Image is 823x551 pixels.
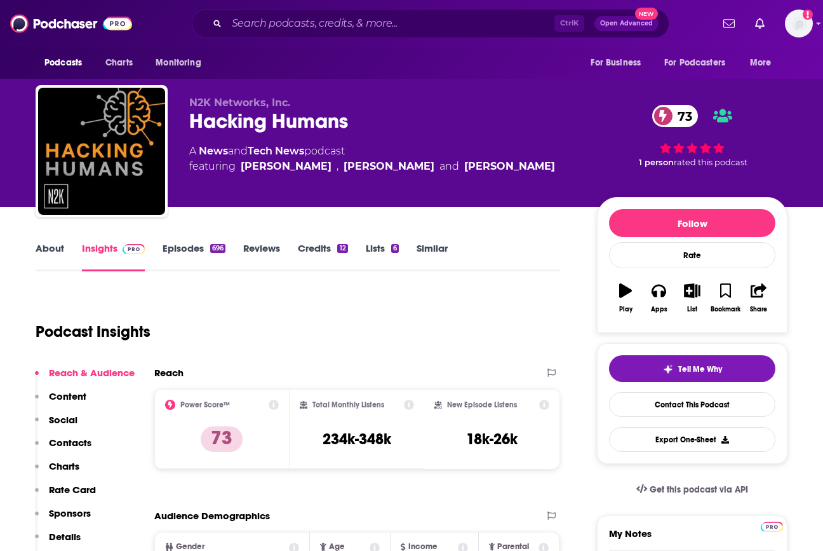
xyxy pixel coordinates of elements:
[35,437,91,460] button: Contacts
[626,474,758,505] a: Get this podcast via API
[49,437,91,449] p: Contacts
[609,392,775,417] a: Contact This Podcast
[652,105,699,127] a: 73
[189,97,290,109] span: N2K Networks, Inc.
[147,51,217,75] button: open menu
[609,355,775,382] button: tell me why sparkleTell Me Why
[750,306,767,313] div: Share
[35,484,96,507] button: Rate Card
[49,531,81,543] p: Details
[761,520,783,532] a: Pro website
[718,13,740,34] a: Show notifications dropdown
[709,275,742,321] button: Bookmark
[192,9,669,38] div: Search podcasts, credits, & more...
[123,244,145,254] img: Podchaser Pro
[642,275,675,321] button: Apps
[35,367,135,390] button: Reach & Audience
[663,364,673,374] img: tell me why sparkle
[82,242,145,271] a: InsightsPodchaser Pro
[408,543,438,551] span: Income
[49,414,77,426] p: Social
[761,522,783,532] img: Podchaser Pro
[591,54,641,72] span: For Business
[180,400,230,409] h2: Power Score™
[241,159,331,174] div: [PERSON_NAME]
[597,97,787,175] div: 73 1 personrated this podcast
[35,460,79,484] button: Charts
[741,51,787,75] button: open menu
[176,543,204,551] span: Gender
[391,244,399,253] div: 6
[189,159,555,174] span: featuring
[36,51,98,75] button: open menu
[189,144,555,174] div: A podcast
[639,158,674,167] span: 1 person
[154,510,270,522] h2: Audience Demographics
[594,16,659,31] button: Open AdvancedNew
[554,15,584,32] span: Ctrl K
[243,242,280,271] a: Reviews
[156,54,201,72] span: Monitoring
[210,244,225,253] div: 696
[635,8,658,20] span: New
[785,10,813,37] button: Show profile menu
[36,322,151,341] h1: Podcast Insights
[609,527,775,550] label: My Notes
[447,400,517,409] h2: New Episode Listens
[742,275,775,321] button: Share
[49,507,91,519] p: Sponsors
[582,51,657,75] button: open menu
[35,414,77,437] button: Social
[44,54,82,72] span: Podcasts
[199,145,228,157] a: News
[329,543,345,551] span: Age
[97,51,140,75] a: Charts
[366,242,399,271] a: Lists6
[619,306,632,313] div: Play
[49,460,79,472] p: Charts
[49,367,135,379] p: Reach & Audience
[49,390,86,402] p: Content
[600,20,653,27] span: Open Advanced
[665,105,699,127] span: 73
[664,54,725,72] span: For Podcasters
[750,13,770,34] a: Show notifications dropdown
[464,159,555,174] a: [PERSON_NAME]
[466,430,518,449] h3: 18k-26k
[785,10,813,37] img: User Profile
[38,88,165,215] a: Hacking Humans
[651,306,667,313] div: Apps
[312,400,384,409] h2: Total Monthly Listens
[609,275,642,321] button: Play
[49,484,96,496] p: Rate Card
[323,430,391,449] h3: 234k-348k
[10,11,132,36] img: Podchaser - Follow, Share and Rate Podcasts
[105,54,133,72] span: Charts
[656,51,744,75] button: open menu
[163,242,225,271] a: Episodes696
[248,145,304,157] a: Tech News
[676,275,709,321] button: List
[687,306,697,313] div: List
[650,484,748,495] span: Get this podcast via API
[609,427,775,452] button: Export One-Sheet
[750,54,772,72] span: More
[439,159,459,174] span: and
[678,364,722,374] span: Tell Me Why
[711,306,740,313] div: Bookmark
[35,390,86,414] button: Content
[337,159,338,174] span: ,
[298,242,347,271] a: Credits12
[227,13,554,34] input: Search podcasts, credits, & more...
[609,242,775,268] div: Rate
[417,242,448,271] a: Similar
[36,242,64,271] a: About
[803,10,813,20] svg: Add a profile image
[228,145,248,157] span: and
[35,507,91,531] button: Sponsors
[674,158,747,167] span: rated this podcast
[609,209,775,237] button: Follow
[337,244,347,253] div: 12
[785,10,813,37] span: Logged in as BrunswickDigital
